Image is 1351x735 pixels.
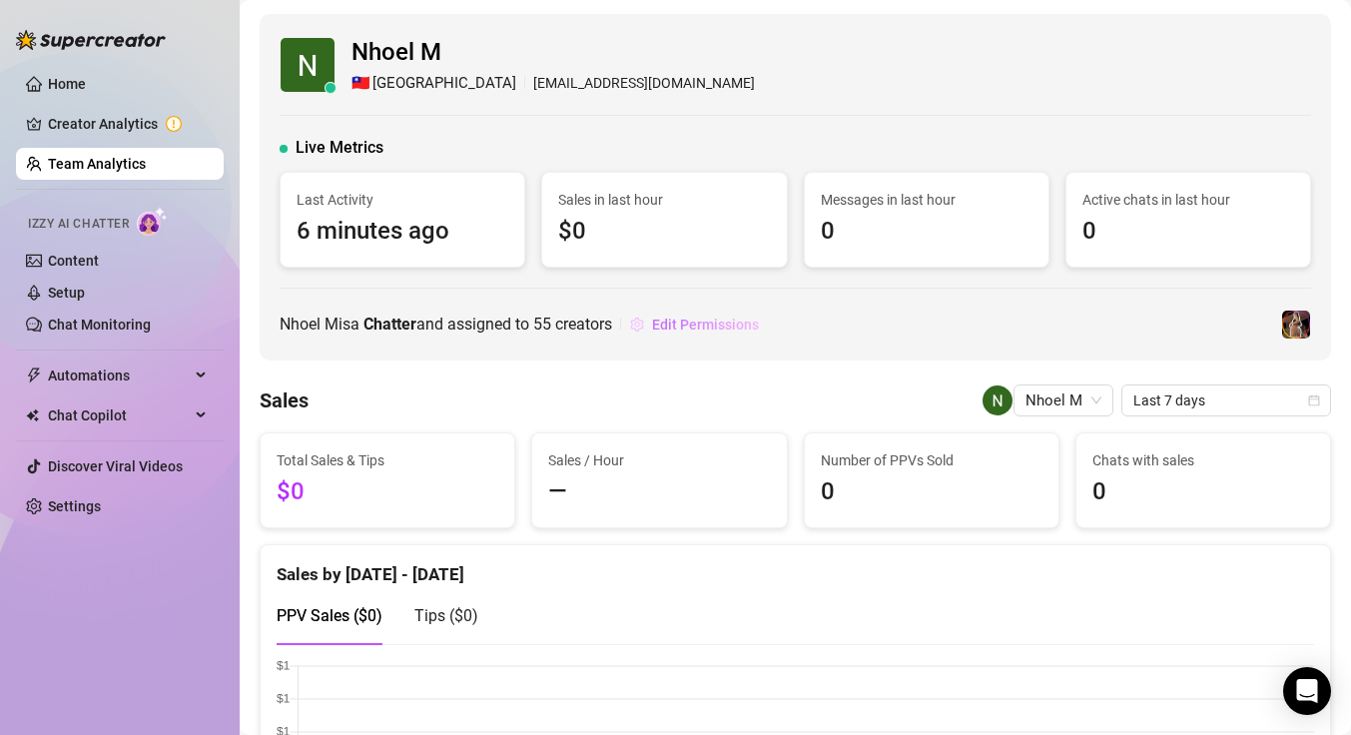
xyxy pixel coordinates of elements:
[281,38,335,92] img: Nhoel M
[548,449,770,471] span: Sales / Hour
[652,317,759,333] span: Edit Permissions
[28,215,129,234] span: Izzy AI Chatter
[983,385,1013,415] img: Nhoel M
[821,449,1042,471] span: Number of PPVs Sold
[372,72,516,96] span: [GEOGRAPHIC_DATA]
[48,317,151,333] a: Chat Monitoring
[48,399,190,431] span: Chat Copilot
[277,449,498,471] span: Total Sales & Tips
[1133,385,1319,415] span: Last 7 days
[48,156,146,172] a: Team Analytics
[48,253,99,269] a: Content
[821,473,1042,511] span: 0
[629,309,760,341] button: Edit Permissions
[533,315,551,334] span: 55
[48,360,190,391] span: Automations
[1082,189,1294,211] span: Active chats in last hour
[1308,394,1320,406] span: calendar
[558,189,770,211] span: Sales in last hour
[277,606,382,625] span: PPV Sales ( $0 )
[48,108,208,140] a: Creator Analytics exclamation-circle
[351,72,370,96] span: 🇹🇼
[1092,449,1314,471] span: Chats with sales
[558,213,770,251] span: $0
[296,136,383,160] span: Live Metrics
[280,312,612,337] span: Nhoel M is a and assigned to creators
[548,473,770,511] span: —
[260,386,309,414] h4: Sales
[351,72,755,96] div: [EMAIL_ADDRESS][DOMAIN_NAME]
[1082,213,1294,251] span: 0
[26,367,42,383] span: thunderbolt
[297,189,508,211] span: Last Activity
[1282,311,1310,339] img: Jill
[277,473,498,511] span: $0
[1025,385,1101,415] span: Nhoel M
[363,315,416,334] b: Chatter
[48,498,101,514] a: Settings
[277,545,1314,588] div: Sales by [DATE] - [DATE]
[48,76,86,92] a: Home
[137,207,168,236] img: AI Chatter
[26,408,39,422] img: Chat Copilot
[821,213,1032,251] span: 0
[351,34,755,72] span: Nhoel M
[48,458,183,474] a: Discover Viral Videos
[48,285,85,301] a: Setup
[821,189,1032,211] span: Messages in last hour
[630,318,644,332] span: setting
[297,213,508,251] span: 6 minutes ago
[414,606,478,625] span: Tips ( $0 )
[1092,473,1314,511] span: 0
[16,30,166,50] img: logo-BBDzfeDw.svg
[1283,667,1331,715] div: Open Intercom Messenger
